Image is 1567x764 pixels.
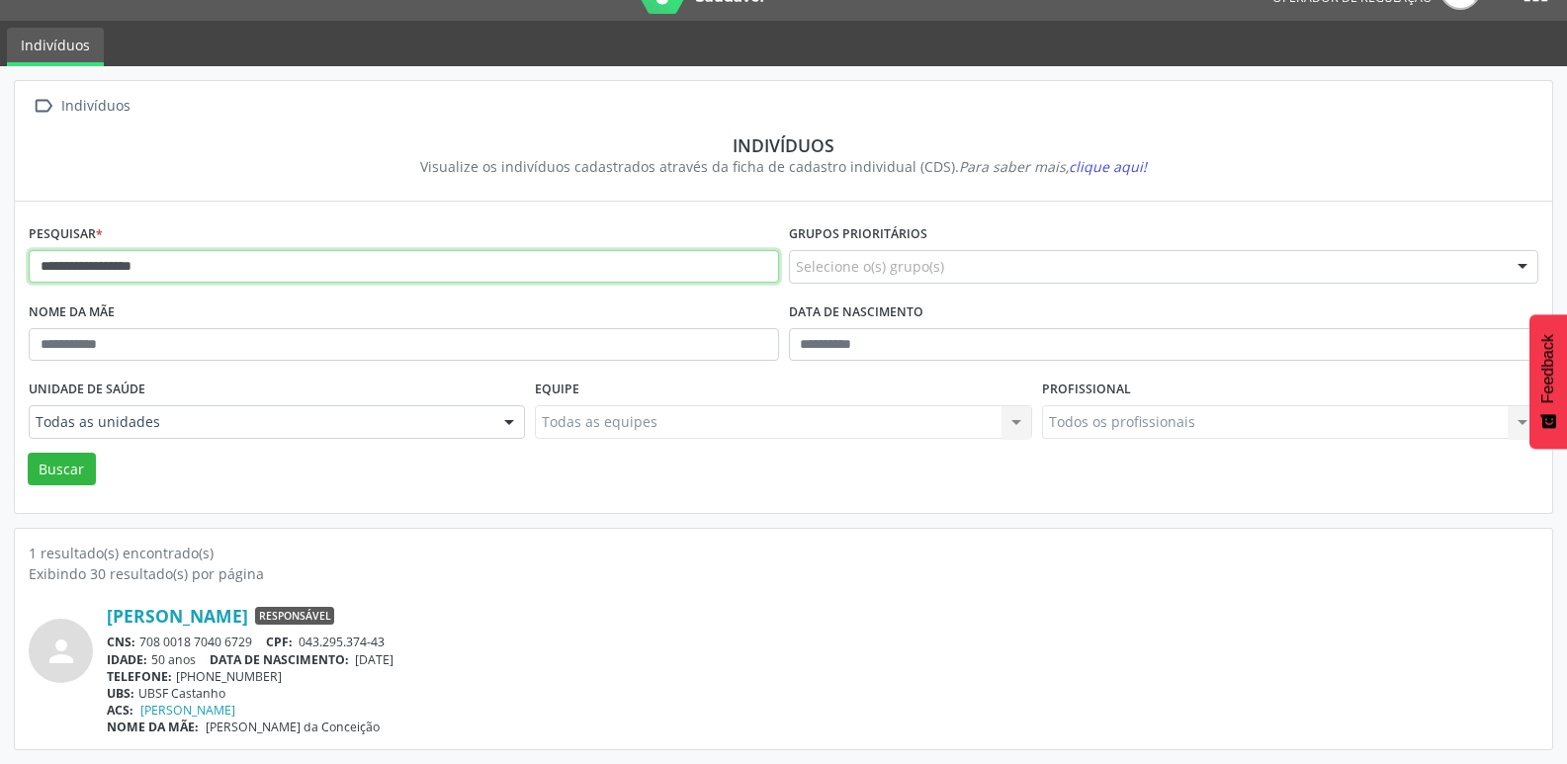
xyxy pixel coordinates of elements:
span: ACS: [107,702,133,719]
span: Todas as unidades [36,412,484,432]
button: Buscar [28,453,96,486]
span: 043.295.374-43 [299,634,385,650]
div: UBSF Castanho [107,685,1538,702]
a: [PERSON_NAME] [107,605,248,627]
span: Responsável [255,607,334,625]
label: Grupos prioritários [789,219,927,250]
span: UBS: [107,685,134,702]
a: Indivíduos [7,28,104,66]
label: Profissional [1042,375,1131,405]
span: clique aqui! [1069,157,1147,176]
span: NOME DA MÃE: [107,719,199,735]
i: Para saber mais, [959,157,1147,176]
label: Data de nascimento [789,297,923,328]
div: Visualize os indivíduos cadastrados através da ficha de cadastro individual (CDS). [43,156,1524,177]
div: Indivíduos [57,92,133,121]
span: CNS: [107,634,135,650]
span: [PERSON_NAME] da Conceição [206,719,380,735]
span: Feedback [1539,334,1557,403]
label: Nome da mãe [29,297,115,328]
span: CPF: [266,634,293,650]
span: TELEFONE: [107,668,172,685]
a: [PERSON_NAME] [140,702,235,719]
div: 708 0018 7040 6729 [107,634,1538,650]
label: Equipe [535,375,579,405]
button: Feedback - Mostrar pesquisa [1529,314,1567,449]
label: Pesquisar [29,219,103,250]
span: DATA DE NASCIMENTO: [210,651,349,668]
div: [PHONE_NUMBER] [107,668,1538,685]
div: 50 anos [107,651,1538,668]
div: Indivíduos [43,134,1524,156]
div: 1 resultado(s) encontrado(s) [29,543,1538,563]
div: Exibindo 30 resultado(s) por página [29,563,1538,584]
i: person [44,634,79,669]
i:  [29,92,57,121]
label: Unidade de saúde [29,375,145,405]
span: Selecione o(s) grupo(s) [796,256,944,277]
a:  Indivíduos [29,92,133,121]
span: [DATE] [355,651,393,668]
span: IDADE: [107,651,147,668]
